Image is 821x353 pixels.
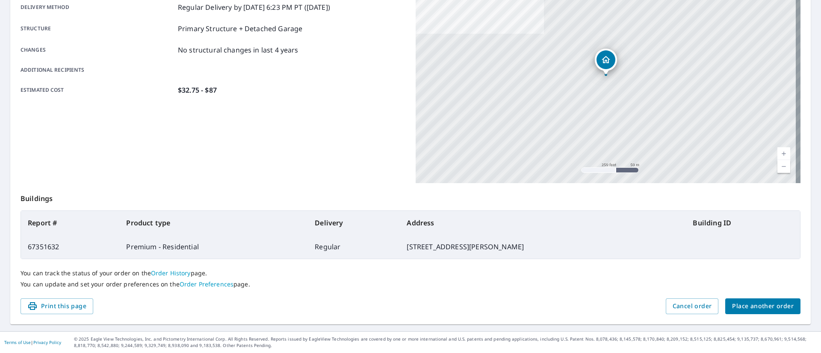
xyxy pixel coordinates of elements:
[21,235,119,259] td: 67351632
[777,147,790,160] a: Current Level 17, Zoom In
[27,301,86,312] span: Print this page
[119,211,308,235] th: Product type
[178,2,330,12] p: Regular Delivery by [DATE] 6:23 PM PT ([DATE])
[400,211,686,235] th: Address
[400,235,686,259] td: [STREET_ADDRESS][PERSON_NAME]
[119,235,308,259] td: Premium - Residential
[673,301,712,312] span: Cancel order
[308,211,400,235] th: Delivery
[21,211,119,235] th: Report #
[21,66,174,74] p: Additional recipients
[74,336,817,349] p: © 2025 Eagle View Technologies, Inc. and Pictometry International Corp. All Rights Reserved. Repo...
[21,183,800,210] p: Buildings
[686,211,800,235] th: Building ID
[151,269,191,277] a: Order History
[777,160,790,173] a: Current Level 17, Zoom Out
[178,45,298,55] p: No structural changes in last 4 years
[21,45,174,55] p: Changes
[21,85,174,95] p: Estimated cost
[21,2,174,12] p: Delivery method
[21,269,800,277] p: You can track the status of your order on the page.
[178,23,302,34] p: Primary Structure + Detached Garage
[33,339,61,345] a: Privacy Policy
[180,280,233,288] a: Order Preferences
[595,49,617,75] div: Dropped pin, building 1, Residential property, 215 Riegel Ln Paducah, KY 42001
[21,298,93,314] button: Print this page
[4,339,31,345] a: Terms of Use
[4,340,61,345] p: |
[732,301,794,312] span: Place another order
[725,298,800,314] button: Place another order
[308,235,400,259] td: Regular
[21,280,800,288] p: You can update and set your order preferences on the page.
[666,298,719,314] button: Cancel order
[21,23,174,34] p: Structure
[178,85,217,95] p: $32.75 - $87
